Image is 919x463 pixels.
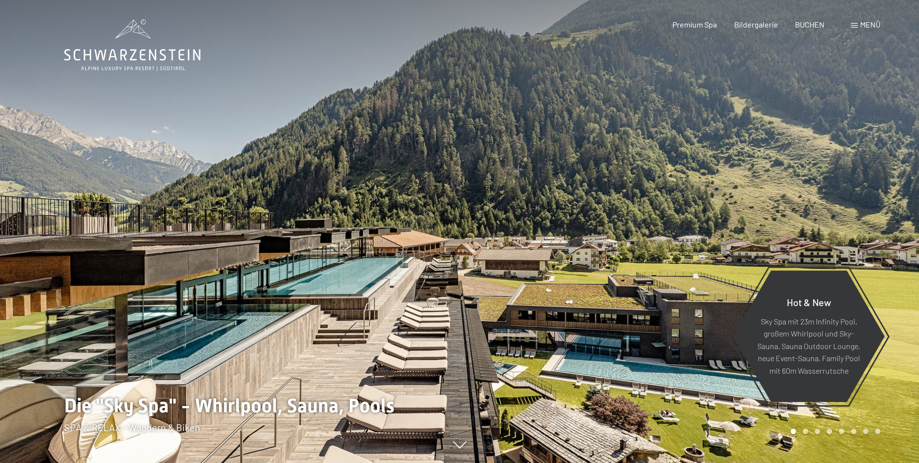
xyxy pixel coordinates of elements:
div: Carousel Page 5 [839,429,844,434]
div: Carousel Page 4 [827,429,832,434]
a: Bildergalerie [734,20,778,29]
div: Carousel Pagination [787,429,880,434]
a: BUCHEN [795,20,824,29]
span: Hot & New [787,296,831,308]
div: Carousel Page 1 (Current Slide) [791,429,796,434]
div: Carousel Page 2 [803,429,808,434]
a: Premium Spa [672,20,717,29]
a: Hot & New Sky Spa mit 23m Infinity Pool, großem Whirlpool und Sky-Sauna, Sauna Outdoor Lounge, ne... [732,270,885,403]
div: Carousel Page 7 [863,429,868,434]
div: Carousel Page 6 [851,429,856,434]
div: Carousel Page 8 [875,429,880,434]
span: Menü [860,20,880,29]
p: Sky Spa mit 23m Infinity Pool, großem Whirlpool und Sky-Sauna, Sauna Outdoor Lounge, neue Event-S... [756,315,861,377]
div: Carousel Page 3 [815,429,820,434]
